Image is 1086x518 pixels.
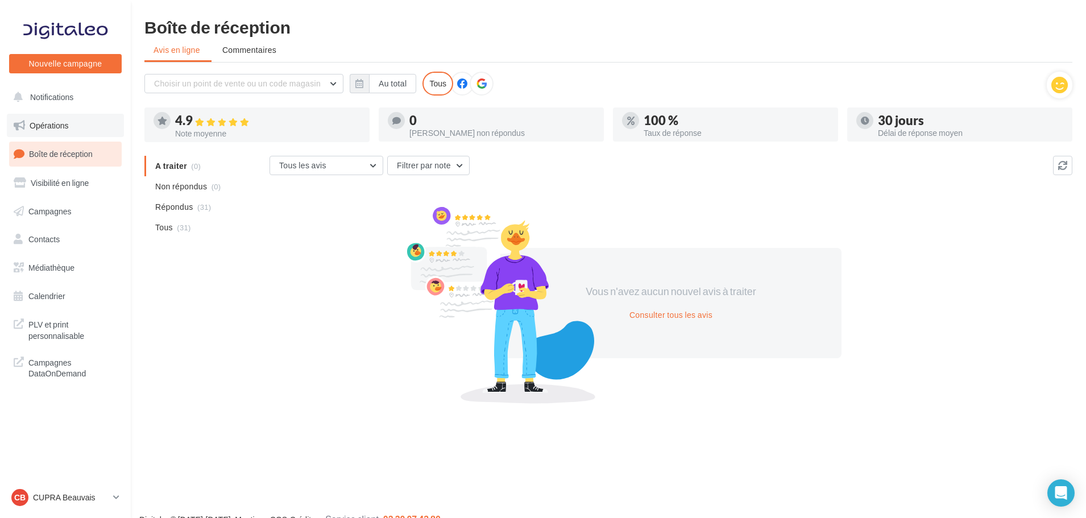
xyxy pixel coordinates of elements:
[175,114,360,127] div: 4.9
[878,129,1063,137] div: Délai de réponse moyen
[28,234,60,244] span: Contacts
[28,291,65,301] span: Calendrier
[644,129,829,137] div: Taux de réponse
[28,206,72,216] span: Campagnes
[30,92,73,102] span: Notifications
[222,45,276,55] span: Commentaires
[644,114,829,127] div: 100 %
[212,182,221,191] span: (0)
[9,487,122,508] a: CB CUPRA Beauvais
[422,72,453,96] div: Tous
[1047,479,1075,507] div: Open Intercom Messenger
[7,171,124,195] a: Visibilité en ligne
[279,160,326,170] span: Tous les avis
[7,312,124,346] a: PLV et print personnalisable
[7,284,124,308] a: Calendrier
[7,200,124,223] a: Campagnes
[155,201,193,213] span: Répondus
[573,284,769,299] div: Vous n'avez aucun nouvel avis à traiter
[154,78,321,88] span: Choisir un point de vente ou un code magasin
[409,129,595,137] div: [PERSON_NAME] non répondus
[409,114,595,127] div: 0
[28,317,117,341] span: PLV et print personnalisable
[7,256,124,280] a: Médiathèque
[155,222,173,233] span: Tous
[197,202,211,212] span: (31)
[7,114,124,138] a: Opérations
[28,355,117,379] span: Campagnes DataOnDemand
[31,178,89,188] span: Visibilité en ligne
[155,181,207,192] span: Non répondus
[7,85,119,109] button: Notifications
[175,130,360,138] div: Note moyenne
[625,308,717,322] button: Consulter tous les avis
[28,263,74,272] span: Médiathèque
[144,74,343,93] button: Choisir un point de vente ou un code magasin
[33,492,109,503] p: CUPRA Beauvais
[14,492,26,503] span: CB
[878,114,1063,127] div: 30 jours
[177,223,190,232] span: (31)
[30,121,68,130] span: Opérations
[350,74,416,93] button: Au total
[7,142,124,166] a: Boîte de réception
[144,18,1072,35] div: Boîte de réception
[369,74,416,93] button: Au total
[270,156,383,175] button: Tous les avis
[9,54,122,73] button: Nouvelle campagne
[7,227,124,251] a: Contacts
[29,149,93,159] span: Boîte de réception
[7,350,124,384] a: Campagnes DataOnDemand
[387,156,470,175] button: Filtrer par note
